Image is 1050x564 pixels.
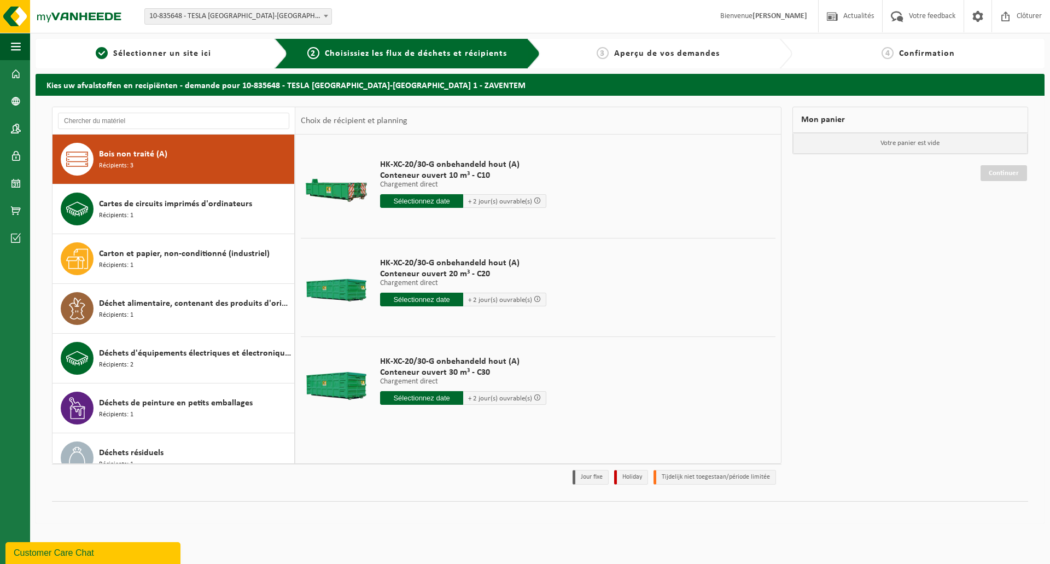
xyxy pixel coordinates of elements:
[52,383,295,433] button: Déchets de peinture en petits emballages Récipients: 1
[380,181,546,189] p: Chargement direct
[325,49,507,58] span: Choisissiez les flux de déchets et récipients
[99,360,133,370] span: Récipients: 2
[380,367,546,378] span: Conteneur ouvert 30 m³ - C30
[52,135,295,184] button: Bois non traité (A) Récipients: 3
[380,391,463,405] input: Sélectionnez date
[573,470,609,485] li: Jour fixe
[99,211,133,221] span: Récipients: 1
[380,280,546,287] p: Chargement direct
[597,47,609,59] span: 3
[792,107,1028,133] div: Mon panier
[614,49,720,58] span: Aperçu de vos demandes
[380,258,546,269] span: HK-XC-20/30-G onbehandeld hout (A)
[52,184,295,234] button: Cartes de circuits imprimés d'ordinateurs Récipients: 1
[380,378,546,386] p: Chargement direct
[380,293,463,306] input: Sélectionnez date
[52,433,295,483] button: Déchets résiduels Récipients: 1
[99,347,291,360] span: Déchets d'équipements électriques et électroniques - Sans tubes cathodiques
[752,12,807,20] strong: [PERSON_NAME]
[295,107,413,135] div: Choix de récipient et planning
[145,9,331,24] span: 10-835648 - TESLA BELGIUM-BRUSSEL 1 - ZAVENTEM
[41,47,266,60] a: 1Sélectionner un site ici
[981,165,1027,181] a: Continuer
[99,410,133,420] span: Récipients: 1
[36,74,1045,95] h2: Kies uw afvalstoffen en recipiënten - demande pour 10-835648 - TESLA [GEOGRAPHIC_DATA]-[GEOGRAPHI...
[96,47,108,59] span: 1
[99,297,291,310] span: Déchet alimentaire, contenant des produits d'origine animale, non emballé, catégorie 3
[614,470,648,485] li: Holiday
[468,395,532,402] span: + 2 jour(s) ouvrable(s)
[882,47,894,59] span: 4
[99,260,133,271] span: Récipients: 1
[99,247,270,260] span: Carton et papier, non-conditionné (industriel)
[793,133,1028,154] p: Votre panier est vide
[144,8,332,25] span: 10-835648 - TESLA BELGIUM-BRUSSEL 1 - ZAVENTEM
[654,470,776,485] li: Tijdelijk niet toegestaan/période limitée
[58,113,289,129] input: Chercher du matériel
[99,161,133,171] span: Récipients: 3
[468,296,532,304] span: + 2 jour(s) ouvrable(s)
[52,334,295,383] button: Déchets d'équipements électriques et électroniques - Sans tubes cathodiques Récipients: 2
[99,446,164,460] span: Déchets résiduels
[99,397,253,410] span: Déchets de peinture en petits emballages
[899,49,955,58] span: Confirmation
[380,269,546,280] span: Conteneur ouvert 20 m³ - C20
[99,460,133,470] span: Récipients: 1
[99,197,252,211] span: Cartes de circuits imprimés d'ordinateurs
[307,47,319,59] span: 2
[468,198,532,205] span: + 2 jour(s) ouvrable(s)
[99,148,167,161] span: Bois non traité (A)
[380,194,463,208] input: Sélectionnez date
[380,159,546,170] span: HK-XC-20/30-G onbehandeld hout (A)
[99,310,133,321] span: Récipients: 1
[52,284,295,334] button: Déchet alimentaire, contenant des produits d'origine animale, non emballé, catégorie 3 Récipients: 1
[380,170,546,181] span: Conteneur ouvert 10 m³ - C10
[52,234,295,284] button: Carton et papier, non-conditionné (industriel) Récipients: 1
[113,49,211,58] span: Sélectionner un site ici
[5,540,183,564] iframe: chat widget
[380,356,546,367] span: HK-XC-20/30-G onbehandeld hout (A)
